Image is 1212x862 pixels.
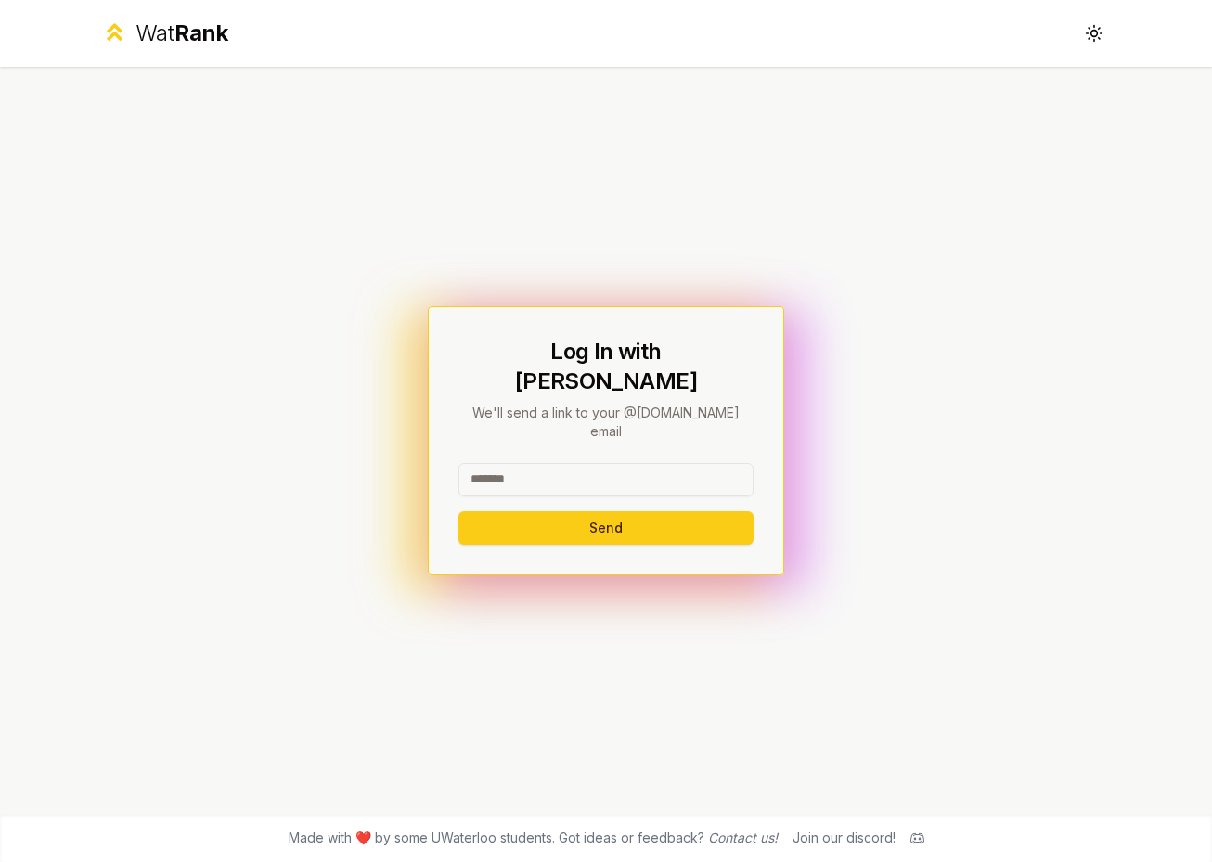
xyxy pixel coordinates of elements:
span: Rank [174,19,228,46]
span: Made with ❤️ by some UWaterloo students. Got ideas or feedback? [289,829,778,847]
p: We'll send a link to your @[DOMAIN_NAME] email [458,404,754,441]
div: Join our discord! [793,829,896,847]
div: Wat [135,19,228,48]
a: WatRank [101,19,228,48]
a: Contact us! [708,830,778,845]
h1: Log In with [PERSON_NAME] [458,337,754,396]
button: Send [458,511,754,545]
